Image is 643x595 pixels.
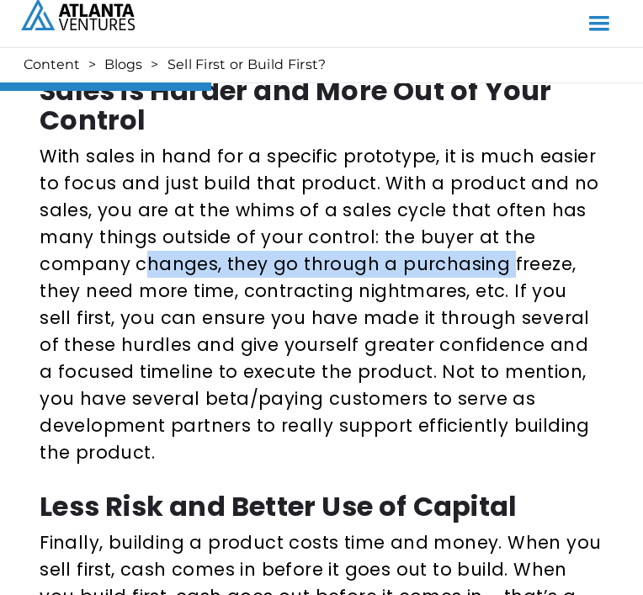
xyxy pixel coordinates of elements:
div: > [151,56,158,73]
strong: Sales is Harder and More Out of Your Control [40,72,551,139]
p: With sales in hand for a specific prototype, it is much easier to focus and just build that produ... [40,143,603,466]
a: Blogs [104,56,142,73]
div: Sell First or Build First? [167,56,327,73]
div: > [88,56,96,73]
strong: Less Risk and Better Use of Capital [40,487,517,525]
a: Content [24,56,80,73]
